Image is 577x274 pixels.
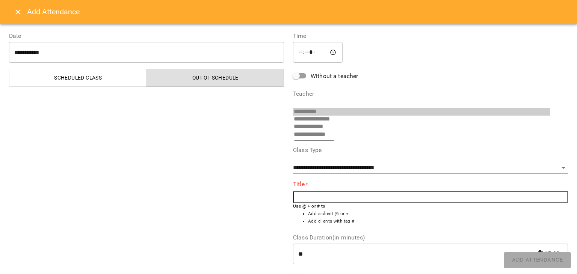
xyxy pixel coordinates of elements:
label: Class Type [293,147,568,153]
label: Title [293,180,568,188]
button: Close [9,3,27,21]
label: Teacher [293,91,568,97]
button: Out of Schedule [147,69,284,87]
h6: Add Attendance [27,6,568,18]
label: Date [9,33,284,39]
li: Add clients with tag # [308,218,568,225]
span: Out of Schedule [151,73,280,82]
label: Class Duration(in minutes) [293,235,568,241]
span: Scheduled class [14,73,142,82]
label: Time [293,33,568,39]
b: Use @ + or # to [293,203,326,209]
li: Add a client @ or + [308,210,568,218]
span: Without a teacher [311,72,358,81]
button: Scheduled class [9,69,147,87]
